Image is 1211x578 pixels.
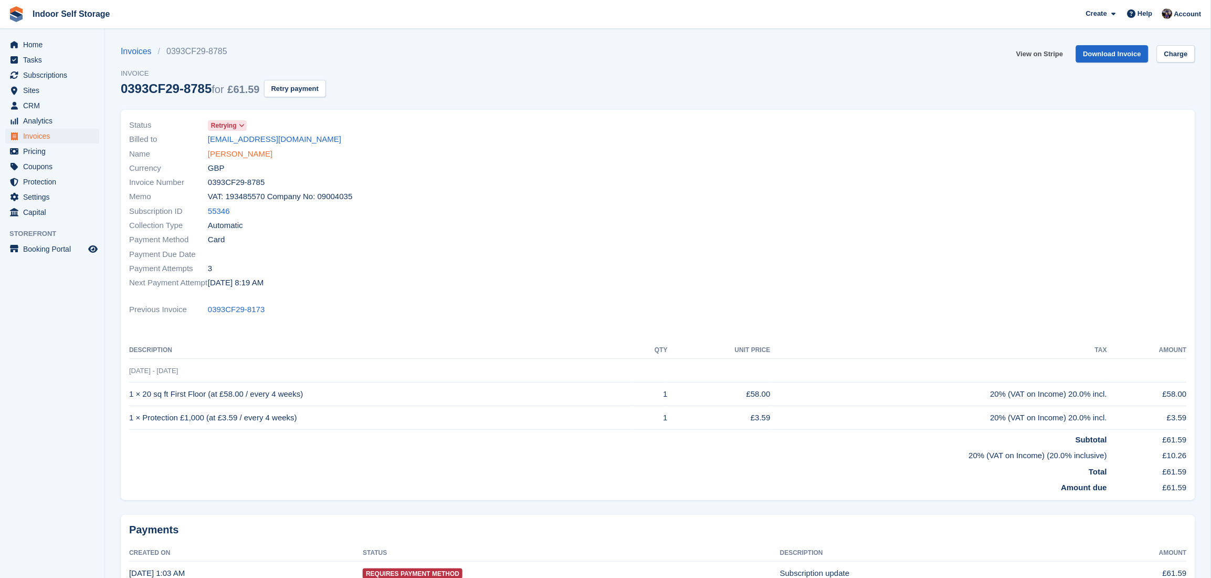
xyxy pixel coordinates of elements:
[771,388,1107,400] div: 20% (VAT on Income) 20.0% incl.
[121,45,158,58] a: Invoices
[129,205,208,218] span: Subscription ID
[129,383,630,406] td: 1 × 20 sq ft First Floor (at £58.00 / every 4 weeks)
[208,220,243,232] span: Automatic
[208,277,264,289] time: 2025-10-07 07:19:43 UTC
[208,177,265,189] span: 0393CF29-8785
[1086,8,1107,19] span: Create
[5,37,99,52] a: menu
[208,133,341,146] a: [EMAIL_ADDRESS][DOMAIN_NAME]
[129,162,208,174] span: Currency
[23,68,86,82] span: Subscriptions
[780,545,1071,562] th: Description
[5,83,99,98] a: menu
[129,263,208,275] span: Payment Attempts
[23,113,86,128] span: Analytics
[5,205,99,220] a: menu
[121,68,326,79] span: Invoice
[129,446,1107,462] td: 20% (VAT on Income) (20.0% inclusive)
[668,406,771,430] td: £3.59
[23,174,86,189] span: Protection
[23,190,86,204] span: Settings
[87,243,99,255] a: Preview store
[23,37,86,52] span: Home
[1157,45,1195,63] a: Charge
[208,162,225,174] span: GBP
[227,84,259,95] span: £61.59
[208,263,212,275] span: 3
[5,190,99,204] a: menu
[5,113,99,128] a: menu
[208,205,230,218] a: 55346
[211,121,237,130] span: Retrying
[668,342,771,359] th: Unit Price
[771,412,1107,424] div: 20% (VAT on Income) 20.0% incl.
[1071,545,1187,562] th: Amount
[23,129,86,143] span: Invoices
[121,45,326,58] nav: breadcrumbs
[1138,8,1153,19] span: Help
[1174,9,1202,19] span: Account
[5,159,99,174] a: menu
[129,545,363,562] th: Created On
[129,119,208,131] span: Status
[771,342,1107,359] th: Tax
[129,249,208,261] span: Payment Due Date
[23,205,86,220] span: Capital
[208,234,225,246] span: Card
[129,234,208,246] span: Payment Method
[5,174,99,189] a: menu
[1012,45,1067,63] a: View on Stripe
[1076,45,1149,63] a: Download Invoice
[1107,406,1187,430] td: £3.59
[5,68,99,82] a: menu
[363,545,780,562] th: Status
[5,53,99,67] a: menu
[668,383,771,406] td: £58.00
[212,84,224,95] span: for
[23,98,86,113] span: CRM
[5,98,99,113] a: menu
[23,159,86,174] span: Coupons
[1162,8,1173,19] img: Sandra Pomeroy
[1107,462,1187,478] td: £61.59
[9,229,104,239] span: Storefront
[264,80,326,97] button: Retry payment
[630,342,668,359] th: QTY
[208,304,265,316] a: 0393CF29-8173
[208,191,352,203] span: VAT: 193485570 Company No: 09004035
[8,6,24,22] img: stora-icon-8386f47178a22dfd0bd8f6a31ec36ba5ce8667c1dd55bd0f319d3a0aa187defe.svg
[129,148,208,160] span: Name
[23,83,86,98] span: Sites
[129,304,208,316] span: Previous Invoice
[129,133,208,146] span: Billed to
[1107,478,1187,494] td: £61.59
[208,148,272,160] a: [PERSON_NAME]
[1107,383,1187,406] td: £58.00
[129,277,208,289] span: Next Payment Attempt
[129,406,630,430] td: 1 × Protection £1,000 (at £3.59 / every 4 weeks)
[1107,342,1187,359] th: Amount
[1061,483,1108,492] strong: Amount due
[28,5,114,23] a: Indoor Self Storage
[1076,435,1107,444] strong: Subtotal
[630,383,668,406] td: 1
[5,144,99,159] a: menu
[129,177,208,189] span: Invoice Number
[1107,429,1187,446] td: £61.59
[129,191,208,203] span: Memo
[208,119,247,131] a: Retrying
[23,53,86,67] span: Tasks
[5,242,99,256] a: menu
[121,81,260,96] div: 0393CF29-8785
[23,144,86,159] span: Pricing
[129,220,208,232] span: Collection Type
[630,406,668,430] td: 1
[129,523,1187,536] h2: Payments
[129,367,178,375] span: [DATE] - [DATE]
[5,129,99,143] a: menu
[1089,467,1108,476] strong: Total
[1107,446,1187,462] td: £10.26
[129,342,630,359] th: Description
[23,242,86,256] span: Booking Portal
[129,569,185,577] time: 2025-10-04 00:03:48 UTC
